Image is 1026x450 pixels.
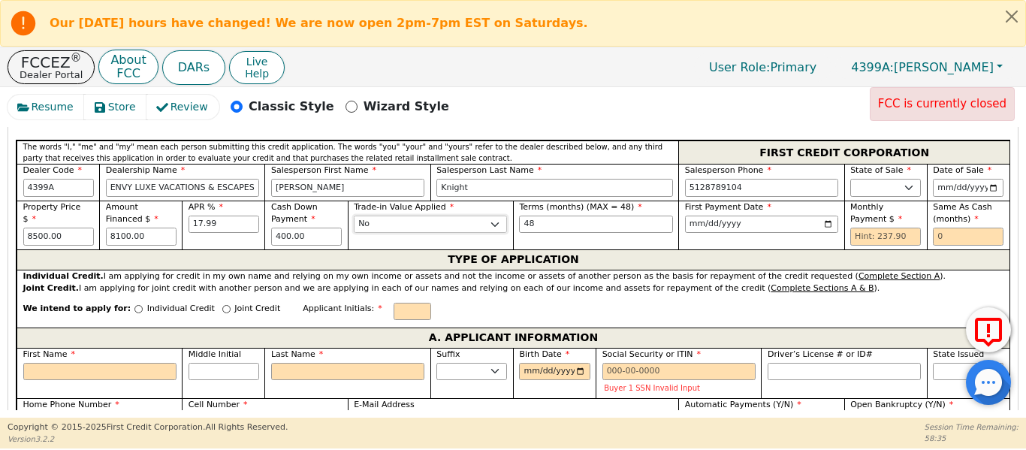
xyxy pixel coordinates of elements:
[17,140,678,164] div: The words "I," "me" and "my" mean each person submitting this credit application. The words "you"...
[850,202,902,225] span: Monthly Payment $
[234,303,280,316] p: Joint Credit
[759,143,929,162] span: FIRST CREDIT CORPORATION
[685,400,801,409] span: Automatic Payments (Y/N)
[271,165,376,175] span: Salesperson First Name
[8,421,288,434] p: Copyright © 2015- 2025 First Credit Corporation.
[271,349,323,359] span: Last Name
[685,216,838,234] input: YYYY-MM-DD
[364,98,449,116] p: Wizard Style
[32,99,74,115] span: Resume
[23,303,131,328] span: We intend to apply for:
[20,70,83,80] p: Dealer Portal
[20,55,83,70] p: FCCEZ
[709,60,770,74] span: User Role :
[448,250,579,270] span: TYPE OF APPLICATION
[8,50,95,84] button: FCCEZ®Dealer Portal
[146,95,219,119] button: Review
[23,349,76,359] span: First Name
[602,363,756,381] input: 000-00-0000
[245,68,269,80] span: Help
[229,51,285,84] button: LiveHelp
[519,349,569,359] span: Birth Date
[859,271,940,281] u: Complete Section A
[933,202,992,225] span: Same As Cash (months)
[925,421,1018,433] p: Session Time Remaining:
[933,179,1003,197] input: YYYY-MM-DD
[71,51,82,65] sup: ®
[106,165,186,175] span: Dealership Name
[519,202,634,212] span: Terms (months) (MAX = 48)
[851,60,994,74] span: [PERSON_NAME]
[966,307,1011,352] button: Report Error to FCC
[835,56,1018,79] button: 4399A:[PERSON_NAME]
[604,384,753,392] p: Buyer 1 SSN Invalid Input
[436,165,542,175] span: Salesperson Last Name
[354,202,454,212] span: Trade-in Value Applied
[23,202,81,225] span: Property Price $
[23,283,79,293] strong: Joint Credit.
[189,202,223,212] span: APR %
[850,165,911,175] span: State of Sale
[602,349,701,359] span: Social Security or ITIN
[162,50,225,85] button: DARs
[189,216,259,234] input: xx.xx%
[170,99,208,115] span: Review
[147,303,215,316] p: Individual Credit
[189,400,248,409] span: Cell Number
[271,202,318,225] span: Cash Down Payment
[685,202,771,212] span: First Payment Date
[98,50,158,85] button: AboutFCC
[84,95,147,119] button: Store
[245,56,269,68] span: Live
[851,60,894,74] span: 4399A:
[694,53,831,82] a: User Role:Primary
[436,349,460,359] span: Suffix
[354,400,415,409] span: E-Mail Address
[23,271,104,281] strong: Individual Credit.
[933,165,991,175] span: Date of Sale
[189,349,241,359] span: Middle Initial
[878,97,1006,110] span: FCC is currently closed
[850,228,921,246] input: Hint: 237.90
[933,228,1003,246] input: 0
[771,283,874,293] u: Complete Sections A & B
[205,422,288,432] span: All Rights Reserved.
[108,99,136,115] span: Store
[768,349,873,359] span: Driver’s License # or ID#
[933,349,984,359] span: State Issued
[249,98,334,116] p: Classic Style
[925,433,1018,444] p: 58:35
[23,400,119,409] span: Home Phone Number
[23,270,1004,283] div: I am applying for credit in my own name and relying on my own income or assets and not the income...
[850,400,953,409] span: Open Bankruptcy (Y/N)
[8,433,288,445] p: Version 3.2.2
[685,165,771,175] span: Salesperson Phone
[110,54,146,66] p: About
[685,179,838,197] input: 303-867-5309 x104
[998,1,1025,32] button: Close alert
[50,16,588,30] b: Our [DATE] hours have changed! We are now open 2pm-7pm EST on Saturdays.
[694,53,831,82] p: Primary
[429,328,598,348] span: A. APPLICANT INFORMATION
[106,202,158,225] span: Amount Financed $
[8,95,85,119] button: Resume
[23,165,82,175] span: Dealer Code
[23,282,1004,295] div: I am applying for joint credit with another person and we are applying in each of our names and r...
[519,363,590,381] input: YYYY-MM-DD
[303,304,382,313] span: Applicant Initials:
[110,68,146,80] p: FCC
